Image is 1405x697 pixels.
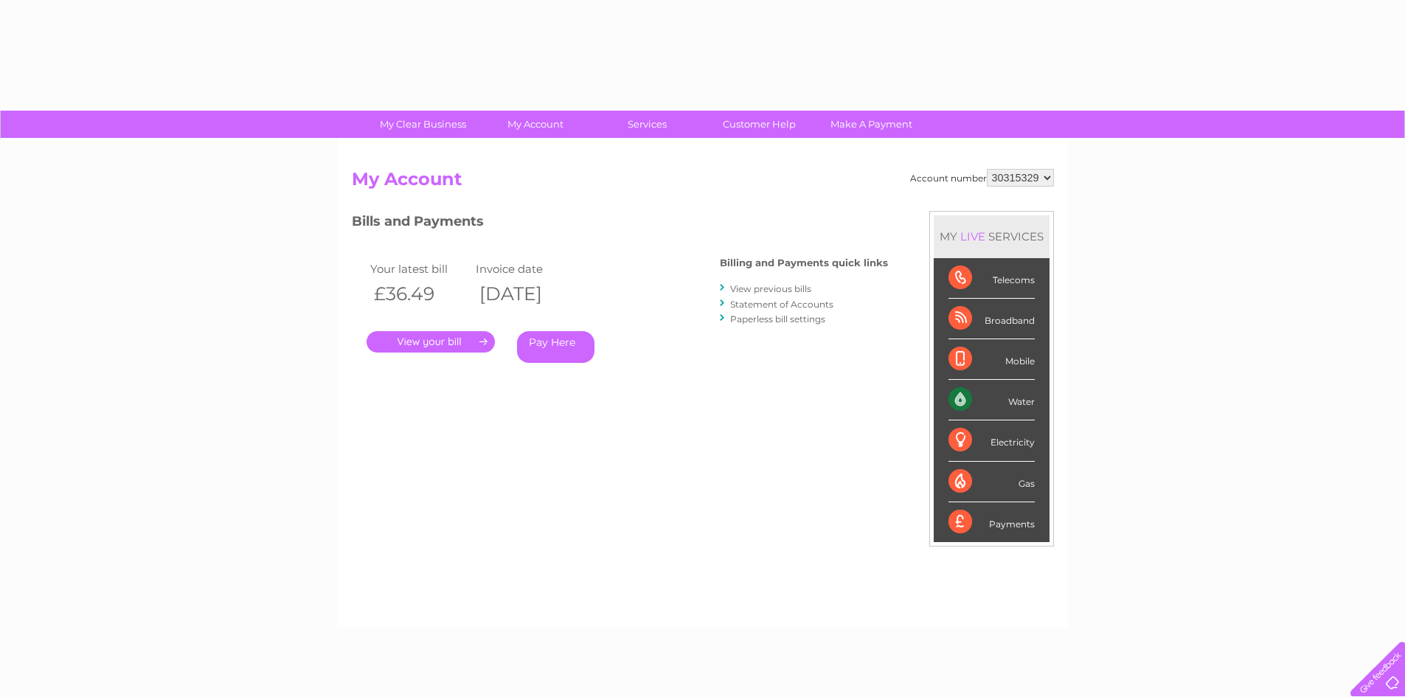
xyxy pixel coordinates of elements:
[367,259,473,279] td: Your latest bill
[367,331,495,353] a: .
[474,111,596,138] a: My Account
[517,331,594,363] a: Pay Here
[586,111,708,138] a: Services
[948,299,1035,339] div: Broadband
[698,111,820,138] a: Customer Help
[730,299,833,310] a: Statement of Accounts
[948,462,1035,502] div: Gas
[957,229,988,243] div: LIVE
[730,283,811,294] a: View previous bills
[910,169,1054,187] div: Account number
[948,339,1035,380] div: Mobile
[730,313,825,325] a: Paperless bill settings
[811,111,932,138] a: Make A Payment
[367,279,473,309] th: £36.49
[352,169,1054,197] h2: My Account
[948,420,1035,461] div: Electricity
[362,111,484,138] a: My Clear Business
[472,279,578,309] th: [DATE]
[948,258,1035,299] div: Telecoms
[352,211,888,237] h3: Bills and Payments
[934,215,1050,257] div: MY SERVICES
[948,380,1035,420] div: Water
[948,502,1035,542] div: Payments
[472,259,578,279] td: Invoice date
[720,257,888,268] h4: Billing and Payments quick links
